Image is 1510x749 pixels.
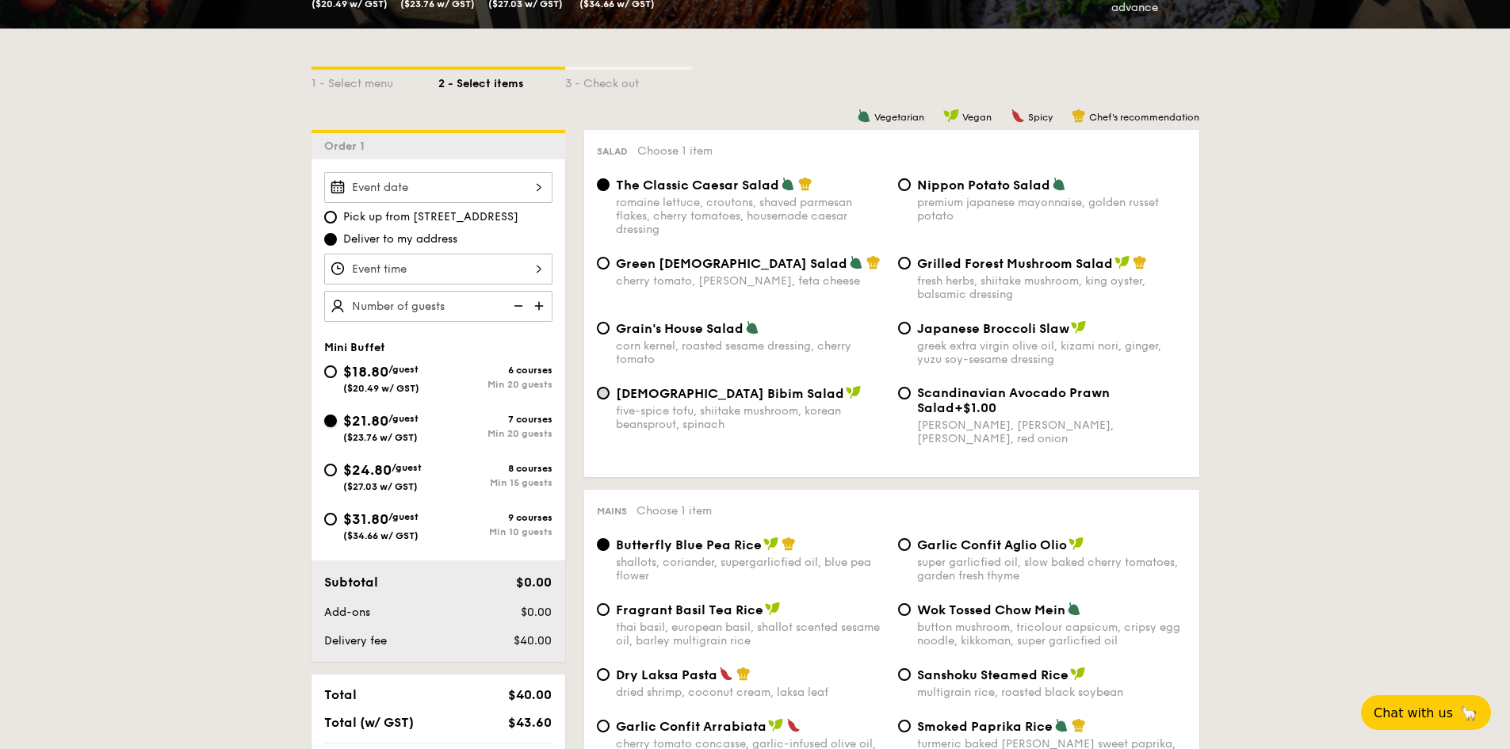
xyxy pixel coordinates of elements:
[324,172,552,203] input: Event date
[898,538,911,551] input: Garlic Confit Aglio Oliosuper garlicfied oil, slow baked cherry tomatoes, garden fresh thyme
[597,146,628,157] span: Salad
[917,256,1113,271] span: Grilled Forest Mushroom Salad
[917,537,1067,552] span: Garlic Confit Aglio Olio
[324,341,385,354] span: Mini Buffet
[597,720,610,732] input: Garlic Confit Arrabiatacherry tomato concasse, garlic-infused olive oil, chilli flakes
[781,177,795,191] img: icon-vegetarian.fe4039eb.svg
[917,556,1187,583] div: super garlicfied oil, slow baked cherry tomatoes, garden fresh thyme
[1133,255,1147,269] img: icon-chef-hat.a58ddaea.svg
[917,719,1053,734] span: Smoked Paprika Rice
[954,400,996,415] span: +$1.00
[1374,705,1453,720] span: Chat with us
[514,634,552,648] span: $40.00
[438,512,552,523] div: 9 courses
[616,602,763,617] span: Fragrant Basil Tea Rice
[324,254,552,285] input: Event time
[917,178,1050,193] span: Nippon Potato Salad
[392,462,422,473] span: /guest
[917,621,1187,648] div: button mushroom, tricolour capsicum, cripsy egg noodle, kikkoman, super garlicfied oil
[736,667,751,681] img: icon-chef-hat.a58ddaea.svg
[343,209,518,225] span: Pick up from [STREET_ADDRESS]
[324,513,337,525] input: $31.80/guest($34.66 w/ GST)9 coursesMin 10 guests
[917,339,1187,366] div: greek extra virgin olive oil, kizami nori, ginger, yuzu soy-sesame dressing
[616,196,885,236] div: romaine lettuce, croutons, shaved parmesan flakes, cherry tomatoes, housemade caesar dressing
[917,418,1187,445] div: [PERSON_NAME], [PERSON_NAME], [PERSON_NAME], red onion
[324,634,387,648] span: Delivery fee
[1067,602,1081,616] img: icon-vegetarian.fe4039eb.svg
[438,463,552,474] div: 8 courses
[597,257,610,269] input: Green [DEMOGRAPHIC_DATA] Saladcherry tomato, [PERSON_NAME], feta cheese
[846,385,862,399] img: icon-vegan.f8ff3823.svg
[962,112,992,123] span: Vegan
[343,481,418,492] span: ($27.03 w/ GST)
[529,291,552,321] img: icon-add.58712e84.svg
[597,387,610,399] input: [DEMOGRAPHIC_DATA] Bibim Saladfive-spice tofu, shiitake mushroom, korean beansprout, spinach
[917,385,1110,415] span: Scandinavian Avocado Prawn Salad
[438,379,552,390] div: Min 20 guests
[616,686,885,699] div: dried shrimp, coconut cream, laksa leaf
[388,511,419,522] span: /guest
[1089,112,1199,123] span: Chef's recommendation
[324,687,357,702] span: Total
[857,109,871,123] img: icon-vegetarian.fe4039eb.svg
[616,386,844,401] span: [DEMOGRAPHIC_DATA] Bibim Salad
[438,365,552,376] div: 6 courses
[616,556,885,583] div: shallots, coriander, supergarlicfied oil, blue pea flower
[324,606,370,619] span: Add-ons
[917,321,1069,336] span: Japanese Broccoli Slaw
[565,70,692,92] div: 3 - Check out
[343,412,388,430] span: $21.80
[343,363,388,380] span: $18.80
[597,322,610,334] input: Grain's House Saladcorn kernel, roasted sesame dressing, cherry tomato
[874,112,924,123] span: Vegetarian
[438,414,552,425] div: 7 courses
[917,686,1187,699] div: multigrain rice, roasted black soybean
[1068,537,1084,551] img: icon-vegan.f8ff3823.svg
[616,321,744,336] span: Grain's House Salad
[866,255,881,269] img: icon-chef-hat.a58ddaea.svg
[597,668,610,681] input: Dry Laksa Pastadried shrimp, coconut cream, laksa leaf
[917,667,1068,682] span: Sanshoku Steamed Rice
[763,537,779,551] img: icon-vegan.f8ff3823.svg
[597,506,627,517] span: Mains
[521,606,552,619] span: $0.00
[898,387,911,399] input: Scandinavian Avocado Prawn Salad+$1.00[PERSON_NAME], [PERSON_NAME], [PERSON_NAME], red onion
[745,320,759,334] img: icon-vegetarian.fe4039eb.svg
[719,667,733,681] img: icon-spicy.37a8142b.svg
[898,668,911,681] input: Sanshoku Steamed Ricemultigrain rice, roasted black soybean
[343,461,392,479] span: $24.80
[898,720,911,732] input: Smoked Paprika Riceturmeric baked [PERSON_NAME] sweet paprika, tri-colour capsicum
[508,687,552,702] span: $40.00
[343,510,388,528] span: $31.80
[324,415,337,427] input: $21.80/guest($23.76 w/ GST)7 coursesMin 20 guests
[597,603,610,616] input: Fragrant Basil Tea Ricethai basil, european basil, shallot scented sesame oil, barley multigrain ...
[616,621,885,648] div: thai basil, european basil, shallot scented sesame oil, barley multigrain rice
[637,144,713,158] span: Choose 1 item
[1052,177,1066,191] img: icon-vegetarian.fe4039eb.svg
[324,211,337,224] input: Pick up from [STREET_ADDRESS]
[324,464,337,476] input: $24.80/guest($27.03 w/ GST)8 coursesMin 15 guests
[1054,718,1068,732] img: icon-vegetarian.fe4039eb.svg
[438,526,552,537] div: Min 10 guests
[324,575,378,590] span: Subtotal
[798,177,812,191] img: icon-chef-hat.a58ddaea.svg
[1361,695,1491,730] button: Chat with us🦙
[1459,704,1478,722] span: 🦙
[1071,320,1087,334] img: icon-vegan.f8ff3823.svg
[849,255,863,269] img: icon-vegetarian.fe4039eb.svg
[917,196,1187,223] div: premium japanese mayonnaise, golden russet potato
[438,428,552,439] div: Min 20 guests
[508,715,552,730] span: $43.60
[616,339,885,366] div: corn kernel, roasted sesame dressing, cherry tomato
[597,538,610,551] input: Butterfly Blue Pea Riceshallots, coriander, supergarlicfied oil, blue pea flower
[765,602,781,616] img: icon-vegan.f8ff3823.svg
[616,719,766,734] span: Garlic Confit Arrabiata
[1114,255,1130,269] img: icon-vegan.f8ff3823.svg
[343,383,419,394] span: ($20.49 w/ GST)
[616,667,717,682] span: Dry Laksa Pasta
[616,178,779,193] span: The Classic Caesar Salad
[324,365,337,378] input: $18.80/guest($20.49 w/ GST)6 coursesMin 20 guests
[438,477,552,488] div: Min 15 guests
[636,504,712,518] span: Choose 1 item
[388,364,419,375] span: /guest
